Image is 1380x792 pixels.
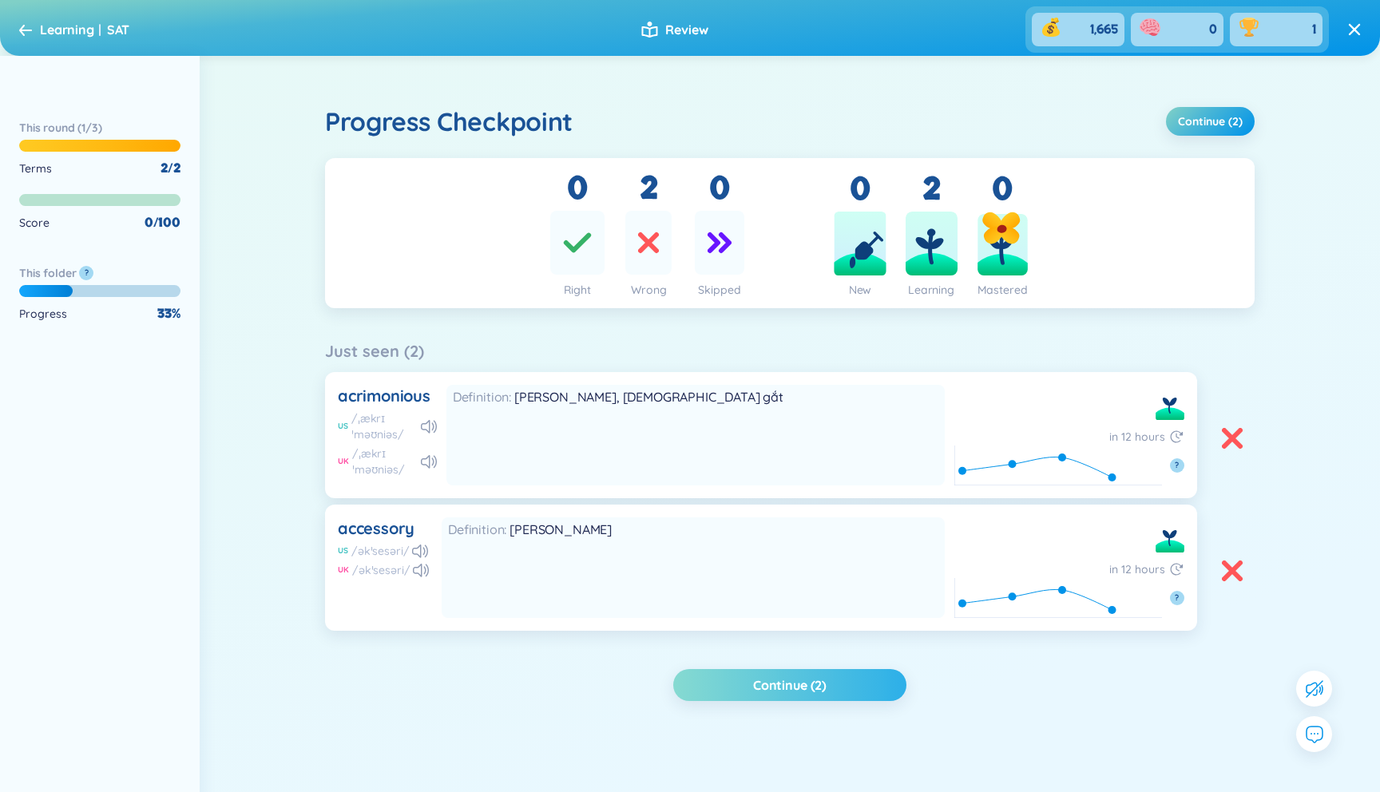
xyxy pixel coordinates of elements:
[19,120,180,136] h6: This round ( 1 / 3 )
[453,389,514,405] span: Definition
[849,282,872,298] div: New
[1170,591,1184,605] button: ?
[564,281,591,299] div: Right
[922,168,941,212] div: 2
[338,545,348,556] div: US
[514,389,783,405] span: [PERSON_NAME], [DEMOGRAPHIC_DATA] gắt
[1209,21,1217,38] span: 0
[157,305,180,323] div: 33 %
[19,265,76,281] h6: This folder
[338,517,414,540] div: accessory
[107,22,130,38] span: SAT
[978,282,1028,298] div: Mastered
[325,340,1255,362] div: Just seen ( 2 )
[510,521,612,537] span: [PERSON_NAME]
[352,445,418,477] div: /ˌækrɪˈməʊniəs/
[709,168,731,211] div: 0
[698,281,741,299] div: Skipped
[567,168,589,211] div: 0
[19,305,67,323] div: Progress
[640,168,658,211] div: 2
[673,669,906,701] button: Continue (2)
[19,160,52,177] div: Terms
[161,160,180,177] div: 2/2
[1109,428,1165,445] span: in 12 hours
[79,266,93,280] button: ?
[19,214,50,232] div: Score
[40,22,94,38] span: Learning
[665,21,708,38] span: Review
[908,282,954,298] div: Learning
[338,421,348,432] div: US
[325,104,573,139] div: Progress Checkpoint
[352,562,410,578] div: /əkˈsesəri/
[338,564,349,576] div: UK
[753,676,827,694] span: Continue (2)
[19,17,129,42] a: LearningSAT
[850,168,871,212] div: 0
[1178,113,1243,129] span: Continue (2)
[351,410,418,442] div: /ˌækrɪˈməʊniəs/
[145,214,153,232] span: 0
[1312,21,1316,38] span: 1
[338,385,430,407] div: acrimonious
[1090,21,1118,38] span: 1,665
[631,281,667,299] div: Wrong
[448,521,510,537] span: Definition
[145,214,180,232] div: / 100
[1170,458,1184,473] button: ?
[1166,107,1255,136] button: Continue (2)
[992,168,1013,212] div: 0
[351,543,409,559] div: /əkˈsesəri/
[1109,560,1165,578] span: in 12 hours
[338,456,349,467] div: UK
